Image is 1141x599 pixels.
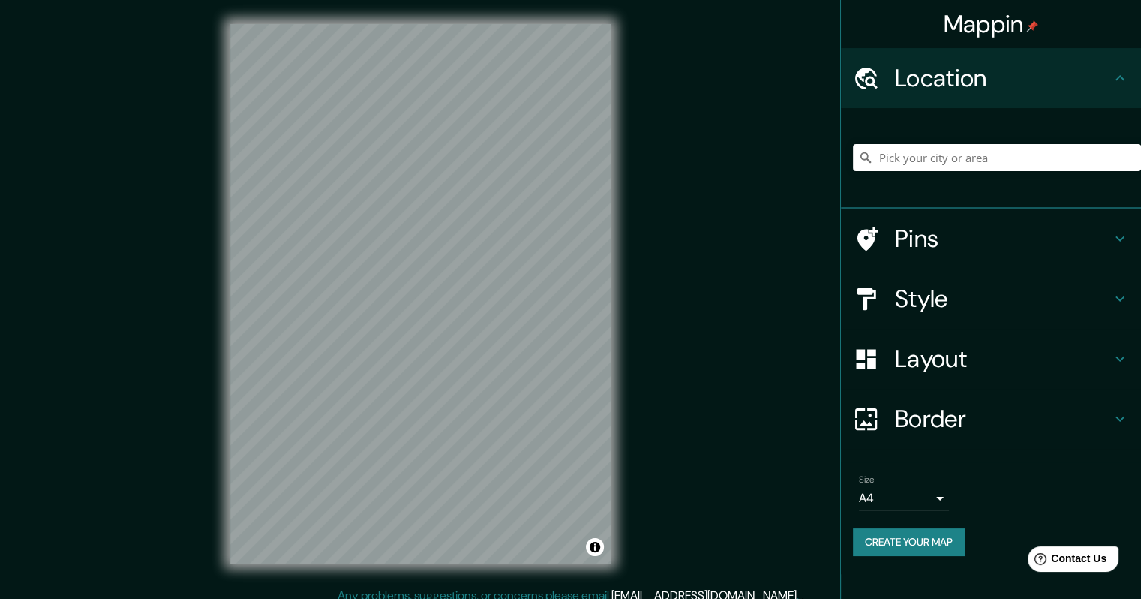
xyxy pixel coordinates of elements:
[895,224,1111,254] h4: Pins
[1026,20,1038,32] img: pin-icon.png
[841,48,1141,108] div: Location
[895,404,1111,434] h4: Border
[859,486,949,510] div: A4
[841,209,1141,269] div: Pins
[853,144,1141,171] input: Pick your city or area
[841,329,1141,389] div: Layout
[895,344,1111,374] h4: Layout
[841,389,1141,449] div: Border
[841,269,1141,329] div: Style
[586,538,604,556] button: Toggle attribution
[230,24,611,564] canvas: Map
[944,9,1039,39] h4: Mappin
[895,284,1111,314] h4: Style
[895,63,1111,93] h4: Location
[853,528,965,556] button: Create your map
[1007,540,1124,582] iframe: Help widget launcher
[859,474,875,486] label: Size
